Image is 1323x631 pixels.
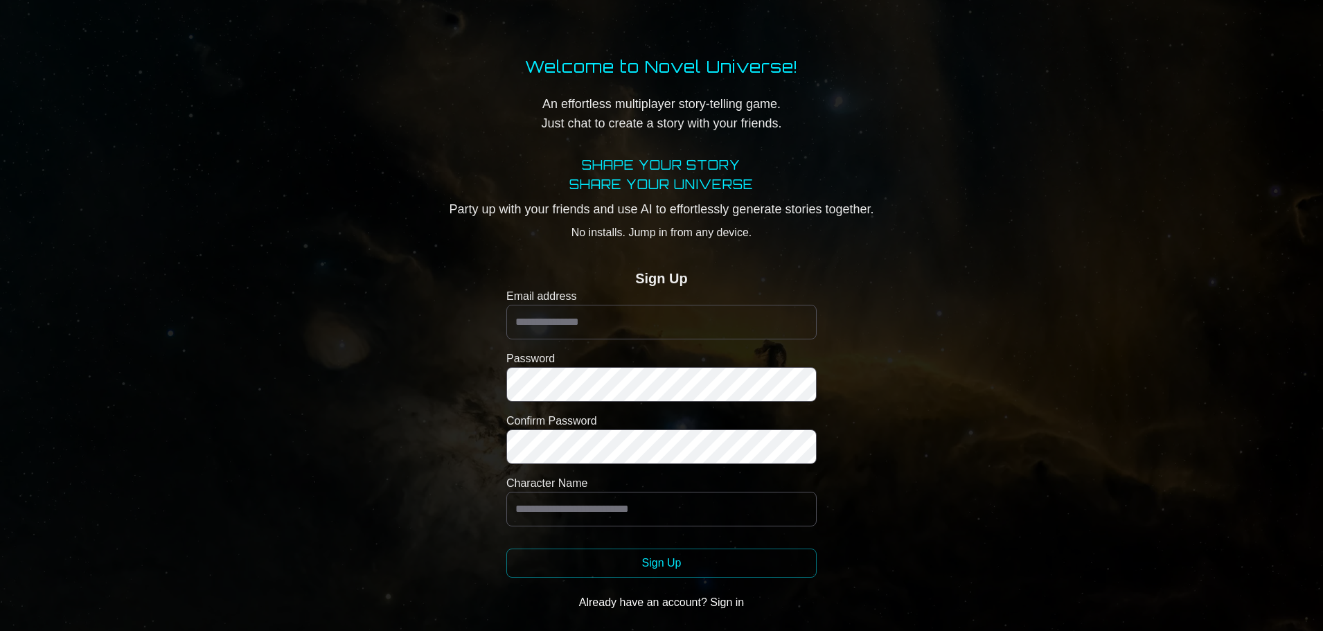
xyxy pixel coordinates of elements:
[635,269,688,288] h2: Sign Up
[525,55,798,78] h1: Welcome to Novel Universe!
[506,413,817,429] label: Confirm Password
[449,175,873,194] h2: SHARE YOUR UNIVERSE
[525,94,798,133] p: An effortless multiplayer story-telling game. Just chat to create a story with your friends.
[449,224,873,241] p: No installs. Jump in from any device.
[506,475,817,492] label: Character Name
[506,549,817,578] button: Sign Up
[506,350,817,367] label: Password
[449,155,873,175] h1: SHAPE YOUR STORY
[506,288,817,305] label: Email address
[506,589,817,616] button: Already have an account? Sign in
[449,199,873,219] p: Party up with your friends and use AI to effortlessly generate stories together.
